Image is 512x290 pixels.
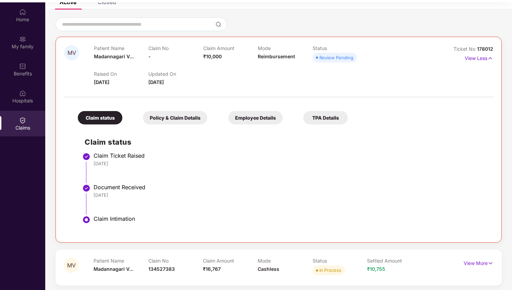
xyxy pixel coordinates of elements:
[148,258,203,264] p: Claim No
[228,111,283,124] div: Employee Details
[488,259,493,267] img: svg+xml;base64,PHN2ZyB4bWxucz0iaHR0cDovL3d3dy53My5vcmcvMjAwMC9zdmciIHdpZHRoPSIxNyIgaGVpZ2h0PSIxNy...
[143,111,207,124] div: Policy & Claim Details
[19,9,26,15] img: svg+xml;base64,PHN2ZyBpZD0iSG9tZSIgeG1sbnM9Imh0dHA6Ly93d3cudzMub3JnLzIwMDAvc3ZnIiB3aWR0aD0iMjAiIG...
[477,46,493,52] span: 178012
[453,46,477,52] span: Ticket No
[258,53,295,59] span: Reimbursement
[94,160,486,167] div: [DATE]
[148,71,203,77] p: Updated On
[313,258,367,264] p: Status
[216,22,221,27] img: svg+xml;base64,PHN2ZyBpZD0iU2VhcmNoLTMyeDMyIiB4bWxucz0iaHR0cDovL3d3dy53My5vcmcvMjAwMC9zdmciIHdpZH...
[67,263,76,268] span: MV
[94,152,486,159] div: Claim Ticket Raised
[82,153,90,161] img: svg+xml;base64,PHN2ZyBpZD0iU3RlcC1Eb25lLTMyeDMyIiB4bWxucz0iaHR0cDovL3d3dy53My5vcmcvMjAwMC9zdmciIH...
[82,184,90,192] img: svg+xml;base64,PHN2ZyBpZD0iU3RlcC1Eb25lLTMyeDMyIiB4bWxucz0iaHR0cDovL3d3dy53My5vcmcvMjAwMC9zdmciIH...
[258,266,279,272] span: Cashless
[19,117,26,124] img: svg+xml;base64,PHN2ZyBpZD0iQ2xhaW0iIHhtbG5zPSJodHRwOi8vd3d3LnczLm9yZy8yMDAwL3N2ZyIgd2lkdGg9IjIwIi...
[68,50,76,56] span: MV
[94,71,148,77] p: Raised On
[367,266,385,272] span: ₹10,755
[94,53,134,59] span: Madannagari V...
[94,45,148,51] p: Patient Name
[94,192,486,198] div: [DATE]
[85,136,486,148] h2: Claim status
[19,90,26,97] img: svg+xml;base64,PHN2ZyBpZD0iSG9zcGl0YWxzIiB4bWxucz0iaHR0cDovL3d3dy53My5vcmcvMjAwMC9zdmciIHdpZHRoPS...
[487,55,493,62] img: svg+xml;base64,PHN2ZyB4bWxucz0iaHR0cDovL3d3dy53My5vcmcvMjAwMC9zdmciIHdpZHRoPSIxNyIgaGVpZ2h0PSIxNy...
[367,258,422,264] p: Settled Amount
[313,45,367,51] p: Status
[465,53,493,62] p: View Less
[94,184,486,191] div: Document Received
[94,258,148,264] p: Patient Name
[78,111,122,124] div: Claim status
[148,266,175,272] span: 134527383
[82,216,90,224] img: svg+xml;base64,PHN2ZyBpZD0iU3RlcC1BY3RpdmUtMzJ4MzIiIHhtbG5zPSJodHRwOi8vd3d3LnczLm9yZy8yMDAwL3N2Zy...
[19,36,26,43] img: svg+xml;base64,PHN2ZyB3aWR0aD0iMjAiIGhlaWdodD0iMjAiIHZpZXdCb3g9IjAgMCAyMCAyMCIgZmlsbD0ibm9uZSIgeG...
[94,79,109,85] span: [DATE]
[258,258,313,264] p: Mode
[319,267,341,274] div: In Process
[319,54,353,61] div: Review Pending
[148,79,164,85] span: [DATE]
[148,45,203,51] p: Claim No
[203,53,222,59] span: ₹10,000
[464,258,493,267] p: View More
[94,215,486,222] div: Claim Intimation
[148,53,151,59] span: -
[303,111,348,124] div: TPA Details
[203,266,221,272] span: ₹16,767
[258,45,312,51] p: Mode
[203,45,258,51] p: Claim Amount
[203,258,258,264] p: Claim Amount
[19,63,26,70] img: svg+xml;base64,PHN2ZyBpZD0iQmVuZWZpdHMiIHhtbG5zPSJodHRwOi8vd3d3LnczLm9yZy8yMDAwL3N2ZyIgd2lkdGg9Ij...
[94,266,133,272] span: Madannagari V...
